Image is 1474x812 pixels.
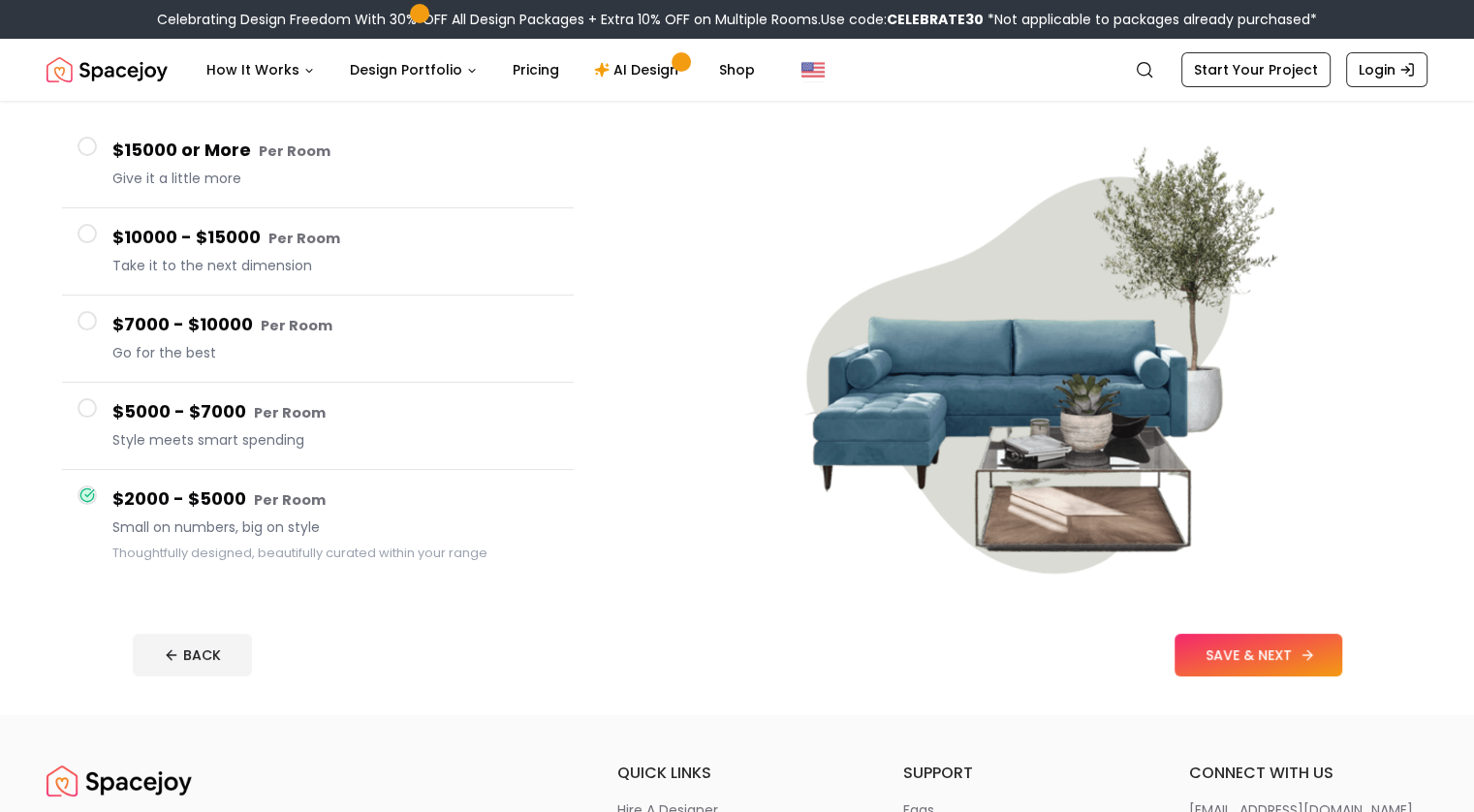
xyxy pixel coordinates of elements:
[62,208,574,296] button: $10000 - $15000 Per RoomTake it to the next dimension
[984,10,1317,29] span: *Not applicable to packages already purchased*
[254,490,326,510] small: Per Room
[497,50,575,89] a: Pricing
[62,470,574,579] button: $2000 - $5000 Per RoomSmall on numbers, big on styleThoughtfully designed, beautifully curated wi...
[259,141,330,161] small: Per Room
[1175,634,1342,676] button: SAVE & NEXT
[112,517,558,537] span: Small on numbers, big on style
[62,383,574,470] button: $5000 - $7000 Per RoomStyle meets smart spending
[1188,762,1427,785] h6: connect with us
[579,50,700,89] a: AI Design
[268,229,340,248] small: Per Room
[47,39,1427,101] nav: Global
[1181,52,1331,87] a: Start Your Project
[254,403,326,422] small: Per Room
[157,10,1317,29] div: Celebrating Design Freedom With 30% OFF All Design Packages + Extra 10% OFF on Multiple Rooms.
[47,762,192,800] img: Spacejoy Logo
[191,50,770,89] nav: Main
[47,50,168,89] img: Spacejoy Logo
[191,50,330,89] button: How It Works
[903,762,1143,785] h6: support
[47,762,192,800] a: Spacejoy
[112,256,558,275] span: Take it to the next dimension
[62,121,574,208] button: $15000 or More Per RoomGive it a little more
[112,430,558,450] span: Style meets smart spending
[112,311,558,339] h4: $7000 - $10000
[62,296,574,383] button: $7000 - $10000 Per RoomGo for the best
[112,137,558,165] h4: $15000 or More
[112,343,558,362] span: Go for the best
[133,634,252,676] button: BACK
[112,224,558,252] h4: $10000 - $15000
[112,398,558,426] h4: $5000 - $7000
[112,169,558,188] span: Give it a little more
[617,762,857,785] h6: quick links
[704,50,770,89] a: Shop
[261,316,332,335] small: Per Room
[801,58,825,81] img: United States
[47,50,168,89] a: Spacejoy
[821,10,984,29] span: Use code:
[112,545,487,561] small: Thoughtfully designed, beautifully curated within your range
[749,106,1284,640] img: $2000 - $5000
[334,50,493,89] button: Design Portfolio
[887,10,984,29] b: CELEBRATE30
[1346,52,1427,87] a: Login
[112,485,558,514] h4: $2000 - $5000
